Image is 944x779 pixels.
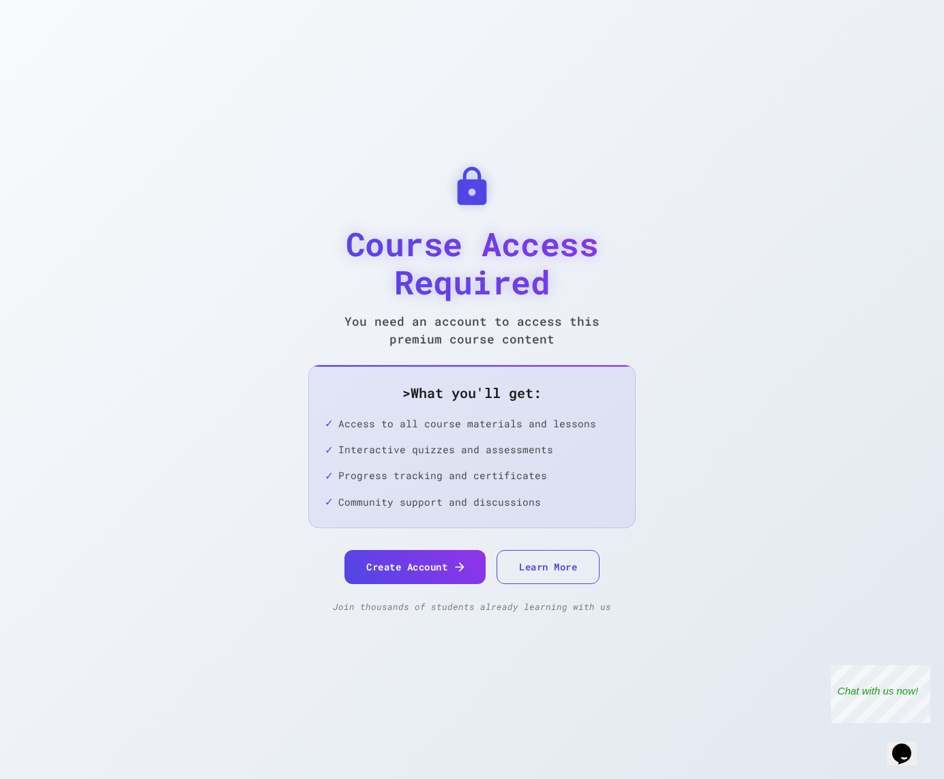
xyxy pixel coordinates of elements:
[325,414,619,432] div: Access to all course materials and lessons
[325,493,619,510] div: Community support and discussions
[497,550,600,585] button: Learn More
[887,724,930,765] iframe: chat widget
[831,665,930,723] iframe: chat widget
[325,441,619,459] div: Interactive quizzes and assessments
[325,467,619,485] div: Progress tracking and certificates
[336,313,608,349] h6: You need an account to access this premium course content
[325,382,619,403] h6: > What you'll get:
[308,225,636,301] h1: Course Access Required
[308,600,636,613] p: Join thousands of students already learning with us
[344,550,486,585] button: Create Account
